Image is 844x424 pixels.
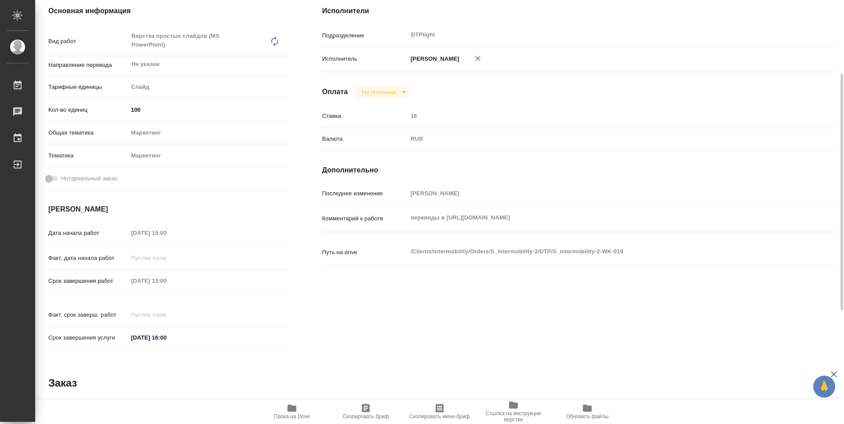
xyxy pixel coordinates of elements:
span: Скопировать мини-бриф [409,413,469,420]
button: Обновить файлы [550,399,624,424]
textarea: переводы в [URL][DOMAIN_NAME] [407,210,792,225]
div: Не оплачена [355,86,409,98]
input: ✎ Введи что-нибудь [128,103,287,116]
span: Ссылка на инструкции верстки [482,410,545,423]
span: Скопировать бриф [342,413,389,420]
p: Последнее изменение [322,189,407,198]
p: Дата начала работ [48,229,128,238]
p: [PERSON_NAME] [407,55,459,63]
div: Маркетинг [128,148,287,163]
p: Общая тематика [48,128,128,137]
h4: Исполнители [322,6,834,16]
input: Пустое поле [407,110,792,122]
button: Папка на Drive [255,399,329,424]
p: Валюта [322,135,407,143]
input: Пустое поле [128,227,205,239]
h4: [PERSON_NAME] [48,204,287,215]
p: Факт. дата начала работ [48,254,128,263]
button: Ссылка на инструкции верстки [477,399,550,424]
button: Не оплачена [359,88,398,96]
h4: Дополнительно [322,165,834,175]
button: Скопировать мини-бриф [403,399,477,424]
p: Тематика [48,151,128,160]
h4: Основная информация [48,6,287,16]
input: Пустое поле [128,308,205,321]
p: Срок завершения работ [48,277,128,285]
span: Обновить файлы [566,413,609,420]
button: 🙏 [813,376,835,398]
input: ✎ Введи что-нибудь [128,331,205,344]
button: Удалить исполнителя [468,49,487,68]
p: Подразделение [322,31,407,40]
p: Путь на drive [322,248,407,257]
span: Папка на Drive [274,413,310,420]
div: Слайд [128,80,287,95]
h2: Заказ [48,376,77,390]
p: Тарифные единицы [48,83,128,91]
h4: Оплата [322,87,348,97]
p: Кол-во единиц [48,106,128,114]
span: Нотариальный заказ [61,174,117,183]
p: Исполнитель [322,55,407,63]
div: RUB [407,132,792,146]
p: Факт. срок заверш. работ [48,311,128,319]
input: Пустое поле [128,274,205,287]
p: Ставка [322,112,407,121]
textarea: /Clients/intermobility/Orders/S_intermobility-2/DTP/S_intermobility-2-WK-019 [407,244,792,259]
input: Пустое поле [407,187,792,200]
button: Скопировать бриф [329,399,403,424]
p: Срок завершения услуги [48,333,128,342]
span: 🙏 [817,377,832,396]
input: Пустое поле [128,252,205,264]
p: Направление перевода [48,61,128,69]
p: Вид работ [48,37,128,46]
p: Комментарий к работе [322,214,407,223]
div: Маркетинг [128,125,287,140]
